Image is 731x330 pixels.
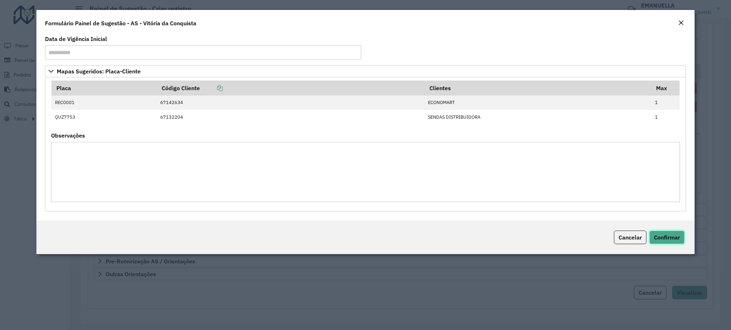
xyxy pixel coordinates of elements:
[651,110,680,124] td: 1
[424,81,651,96] th: Clientes
[45,77,686,211] div: Mapas Sugeridos: Placa-Cliente
[676,19,686,28] button: Close
[619,234,642,241] span: Cancelar
[200,84,223,92] a: Copiar
[424,96,651,110] td: ECONOMART
[157,96,424,110] td: 67142634
[57,68,141,74] span: Mapas Sugeridos: Placa-Cliente
[45,65,686,77] a: Mapas Sugeridos: Placa-Cliente
[649,231,685,244] button: Confirmar
[651,81,680,96] th: Max
[424,110,651,124] td: SENDAS DISTRIBUIDORA
[157,110,424,124] td: 67132204
[45,19,196,27] h4: Formulário Painel de Sugestão - AS - Vitória da Conquista
[651,96,680,110] td: 1
[51,96,157,110] td: REC0001
[51,110,157,124] td: QUZ7753
[51,81,157,96] th: Placa
[51,131,85,140] label: Observações
[678,20,684,26] em: Fechar
[654,234,680,241] span: Confirmar
[45,35,107,43] label: Data de Vigência Inicial
[614,231,646,244] button: Cancelar
[157,81,424,96] th: Código Cliente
